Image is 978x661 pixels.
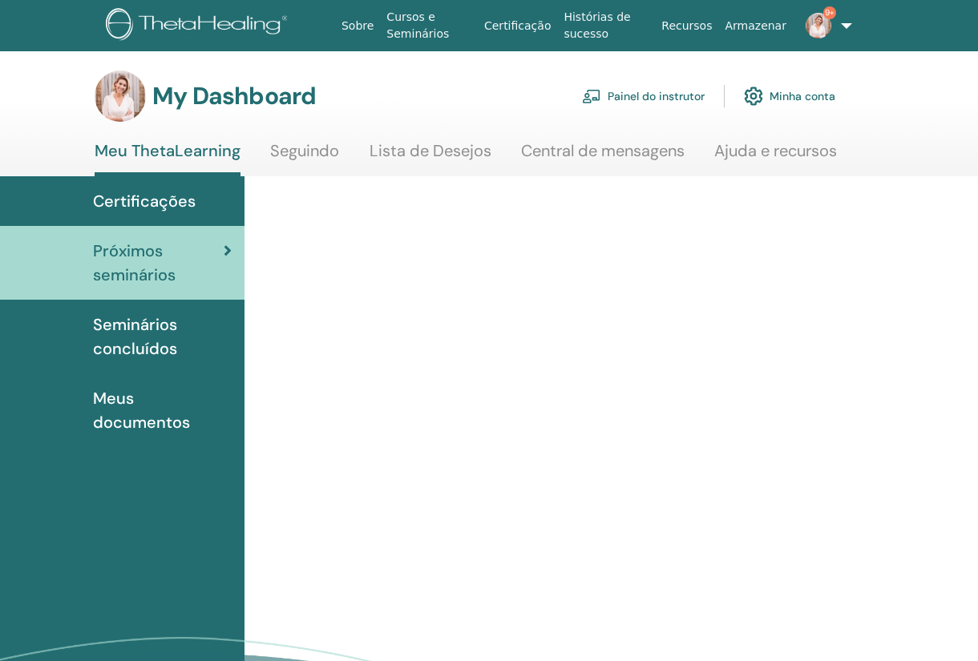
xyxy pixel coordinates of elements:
[582,89,601,103] img: chalkboard-teacher.svg
[380,2,478,49] a: Cursos e Seminários
[152,82,316,111] h3: My Dashboard
[823,6,836,19] span: 9+
[93,386,232,434] span: Meus documentos
[93,189,196,213] span: Certificações
[93,312,232,361] span: Seminários concluídos
[478,11,557,41] a: Certificação
[370,141,491,172] a: Lista de Desejos
[744,79,835,114] a: Minha conta
[655,11,718,41] a: Recursos
[582,79,705,114] a: Painel do instrutor
[95,141,240,176] a: Meu ThetaLearning
[557,2,655,49] a: Histórias de sucesso
[95,71,146,122] img: default.jpg
[718,11,792,41] a: Armazenar
[521,141,685,172] a: Central de mensagens
[806,13,831,38] img: default.jpg
[714,141,837,172] a: Ajuda e recursos
[106,8,293,44] img: logo.png
[744,83,763,110] img: cog.svg
[270,141,339,172] a: Seguindo
[93,239,224,287] span: Próximos seminários
[335,11,380,41] a: Sobre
